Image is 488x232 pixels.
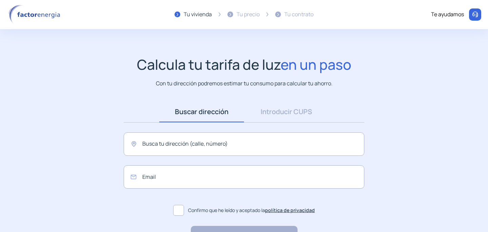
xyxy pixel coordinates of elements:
a: Buscar dirección [159,101,244,122]
div: Tu vivienda [184,10,212,19]
span: en un paso [281,55,351,74]
h1: Calcula tu tarifa de luz [137,56,351,73]
img: llamar [472,11,479,18]
img: logo factor [7,5,64,24]
div: Tu contrato [284,10,313,19]
a: política de privacidad [265,207,315,213]
a: Introducir CUPS [244,101,329,122]
span: Confirmo que he leído y aceptado la [188,207,315,214]
div: Te ayudamos [431,10,464,19]
div: Tu precio [237,10,260,19]
p: Con tu dirección podremos estimar tu consumo para calcular tu ahorro. [156,79,332,88]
